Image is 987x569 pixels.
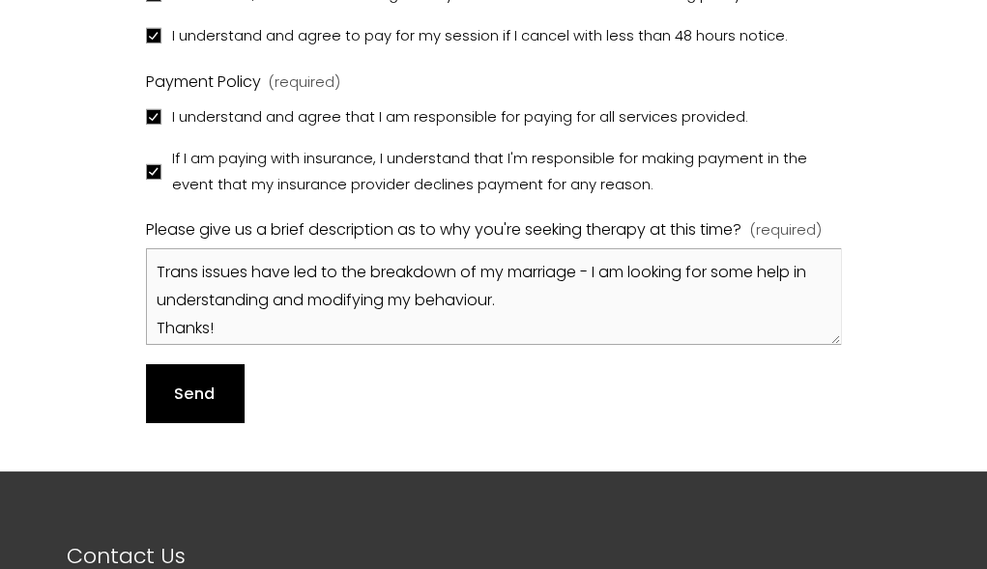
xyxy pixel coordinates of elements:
button: SendSend [146,364,244,422]
span: (required) [749,217,821,243]
input: If I am paying with insurance, I understand that I'm responsible for making payment in the event ... [146,164,161,180]
textarea: Trans issues have led to the breakdown of my marriage - I am looking for some help in understandi... [146,248,842,345]
span: I understand and agree to pay for my session if I cancel with less than 48 hours notice. [172,23,788,49]
span: If I am paying with insurance, I understand that I'm responsible for making payment in the event ... [172,146,838,197]
span: Send [174,383,215,405]
span: (required) [269,70,340,96]
span: Please give us a brief description as to why you're seeking therapy at this time? [146,216,741,244]
span: Payment Policy [146,69,261,97]
input: I understand and agree to pay for my session if I cancel with less than 48 hours notice. [146,28,161,43]
span: I understand and agree that I am responsible for paying for all services provided. [172,104,748,130]
input: I understand and agree that I am responsible for paying for all services provided. [146,109,161,125]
